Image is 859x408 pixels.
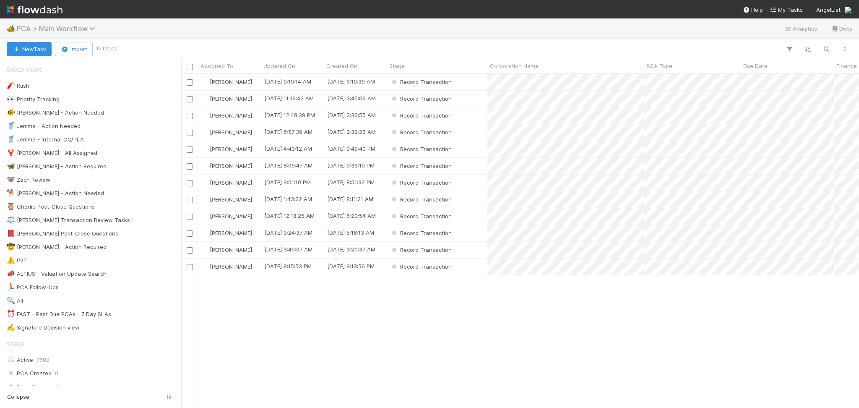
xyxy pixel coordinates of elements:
input: Toggle Row Selected [187,146,193,153]
input: Toggle Row Selected [187,96,193,102]
span: [PERSON_NAME] [210,179,252,186]
span: Record Transaction [390,78,452,85]
img: avatar_d8fc9ee4-bd1b-4062-a2a8-84feb2d97839.png [202,162,208,169]
span: Record Transaction [390,246,452,253]
span: 🏕️ [7,25,15,32]
span: Record Transaction [390,129,452,136]
span: 📣 [7,270,15,277]
span: Record Transaction [390,112,452,119]
span: ⚠️ [7,256,15,264]
div: [PERSON_NAME] - Action Required [7,242,107,252]
span: 🏃 [7,283,15,290]
img: avatar_d8fc9ee4-bd1b-4062-a2a8-84feb2d97839.png [202,146,208,152]
div: Record Transaction [390,246,452,254]
div: [DATE] 9:01:19 PM [264,178,311,186]
span: 🔍 [7,297,15,304]
div: [PERSON_NAME] [201,145,252,153]
input: Toggle Row Selected [187,130,193,136]
span: 🐠 [7,109,15,116]
span: 🐨 [7,176,15,183]
span: PCA > Main Workflow [17,24,99,33]
span: [PERSON_NAME] [210,230,252,236]
div: ALTIUS - Valuation Update Search [7,269,107,279]
span: [PERSON_NAME] [210,112,252,119]
span: 🤠 [7,243,15,250]
span: 🦉 [7,203,15,210]
span: [PERSON_NAME] [210,95,252,102]
div: [PERSON_NAME] - Action Required [7,161,107,172]
div: P2P [7,255,27,266]
span: Task Creation [7,382,54,392]
input: Toggle Row Selected [187,197,193,203]
div: [DATE] 4:43:12 AM [264,144,312,153]
span: Record Transaction [390,263,452,270]
img: logo-inverted-e16ddd16eac7371096b0.svg [7,3,62,17]
div: [DATE] 2:33:55 AM [327,111,376,119]
div: All [7,296,23,306]
input: Toggle Row Selected [187,230,193,237]
div: [DATE] 6:10:39 AM [327,77,375,86]
span: ⚖️ [7,216,15,223]
span: ✍️ [7,324,15,331]
span: Record Transaction [390,146,452,152]
span: Saved Views [7,61,43,78]
div: [DATE] 3:45:09 AM [327,94,376,102]
span: Updated On [263,62,295,70]
div: [PERSON_NAME] [201,94,252,103]
span: PCA Type [646,62,672,70]
div: Record Transaction [390,94,452,103]
div: [PERSON_NAME] - All Assigned [7,148,97,158]
div: [DATE] 8:11:21 AM [327,195,373,203]
div: [DATE] 3:49:07 AM [264,245,312,254]
div: [PERSON_NAME] - Action Needed [7,188,104,199]
div: [DATE] 2:32:26 AM [327,128,376,136]
div: [PERSON_NAME] [201,111,252,120]
div: [PERSON_NAME] Post-Close Questions [7,228,118,239]
div: [PERSON_NAME] [201,178,252,187]
span: Due Date [743,62,768,70]
div: [DATE] 8:06:47 AM [264,161,312,170]
span: Stage [389,62,405,70]
span: Record Transaction [390,230,452,236]
div: [PERSON_NAME] [201,78,252,86]
small: 12 tasks [96,45,116,52]
span: Record Transaction [390,213,452,220]
input: Toggle Row Selected [187,214,193,220]
span: 7680 [36,356,49,363]
div: Record Transaction [390,229,452,237]
div: [PERSON_NAME] - Action Needed [7,107,104,118]
img: avatar_d8fc9ee4-bd1b-4062-a2a8-84feb2d97839.png [202,112,208,119]
span: 🐕 [7,189,15,196]
img: avatar_d8fc9ee4-bd1b-4062-a2a8-84feb2d97839.png [202,196,208,203]
img: avatar_d8fc9ee4-bd1b-4062-a2a8-84feb2d97839.png [202,246,208,253]
span: My Tasks [770,6,803,13]
span: [PERSON_NAME] [210,129,252,136]
div: Jemma - Internal OQ/PLA [7,134,84,145]
div: [PERSON_NAME] [201,262,252,271]
div: Record Transaction [390,262,452,271]
div: [DATE] 12:18:25 AM [264,212,315,220]
div: FAST - Past Due PCAs - 7 Day SLAs [7,309,111,319]
input: Toggle Row Selected [187,180,193,186]
span: Record Transaction [390,179,452,186]
div: Record Transaction [390,145,452,153]
span: [PERSON_NAME] [210,162,252,169]
div: Signature Decision view [7,322,80,333]
img: avatar_d8fc9ee4-bd1b-4062-a2a8-84feb2d97839.png [202,230,208,236]
div: Jemma - Action Needed [7,121,81,131]
div: [PERSON_NAME] [201,128,252,136]
div: [DATE] 9:24:37 AM [264,228,312,237]
div: Charlie Post-Close Questions [7,201,95,212]
div: [PERSON_NAME] [201,212,252,220]
img: avatar_d8fc9ee4-bd1b-4062-a2a8-84feb2d97839.png [202,179,208,186]
span: 🦞 [7,149,15,156]
div: [DATE] 9:19:14 AM [264,77,311,86]
span: Collapse [7,393,29,401]
span: 🥤 [7,136,15,143]
span: Stage [7,335,25,352]
span: ⏰ [7,310,15,317]
span: 0 [55,368,58,379]
div: [DATE] 9:49:40 PM [327,144,375,153]
span: 📕 [7,230,15,237]
span: [PERSON_NAME] [210,263,252,270]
